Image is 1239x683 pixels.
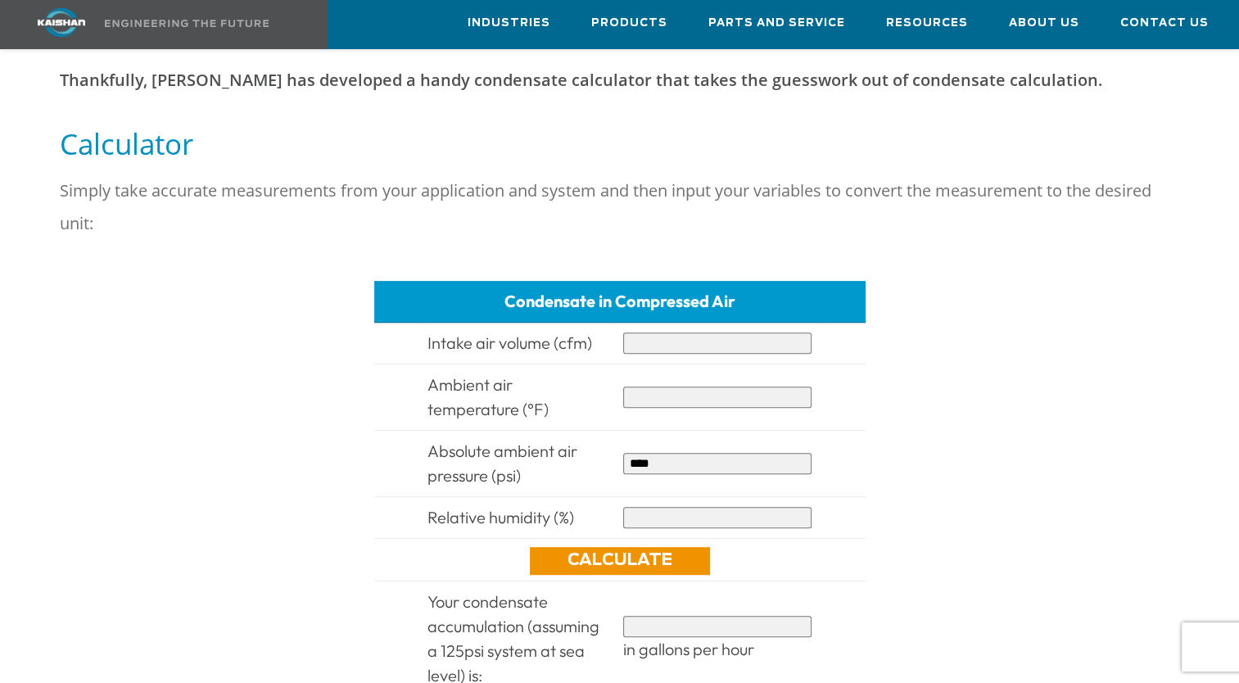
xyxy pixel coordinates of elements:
[1009,1,1079,45] a: About Us
[886,1,968,45] a: Resources
[468,14,550,33] span: Industries
[504,291,735,311] span: Condensate in Compressed Air
[591,1,667,45] a: Products
[708,1,845,45] a: Parts and Service
[427,374,549,419] span: Ambient air temperature (°F)
[886,14,968,33] span: Resources
[623,639,754,659] span: in gallons per hour
[1120,1,1209,45] a: Contact Us
[591,14,667,33] span: Products
[530,547,710,575] a: Calculate
[60,125,1180,162] h5: Calculator
[708,14,845,33] span: Parts and Service
[1009,14,1079,33] span: About Us
[427,507,574,527] span: Relative humidity (%)
[427,332,592,353] span: Intake air volume (cfm)
[60,174,1180,240] p: Simply take accurate measurements from your application and system and then input your variables ...
[105,20,269,27] img: Engineering the future
[468,1,550,45] a: Industries
[427,441,577,486] span: Absolute ambient air pressure (psi)
[1120,14,1209,33] span: Contact Us
[60,64,1180,97] p: Thankfully, [PERSON_NAME] has developed a handy condensate calculator that takes the guesswork ou...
